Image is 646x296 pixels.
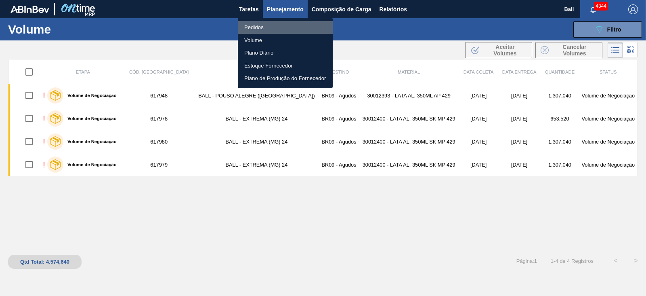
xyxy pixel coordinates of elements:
a: Plano Diário [238,47,333,59]
a: Pedidos [238,21,333,34]
a: Volume [238,34,333,47]
a: Plano de Produção do Fornecedor [238,72,333,85]
a: Estoque Fornecedor [238,59,333,72]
